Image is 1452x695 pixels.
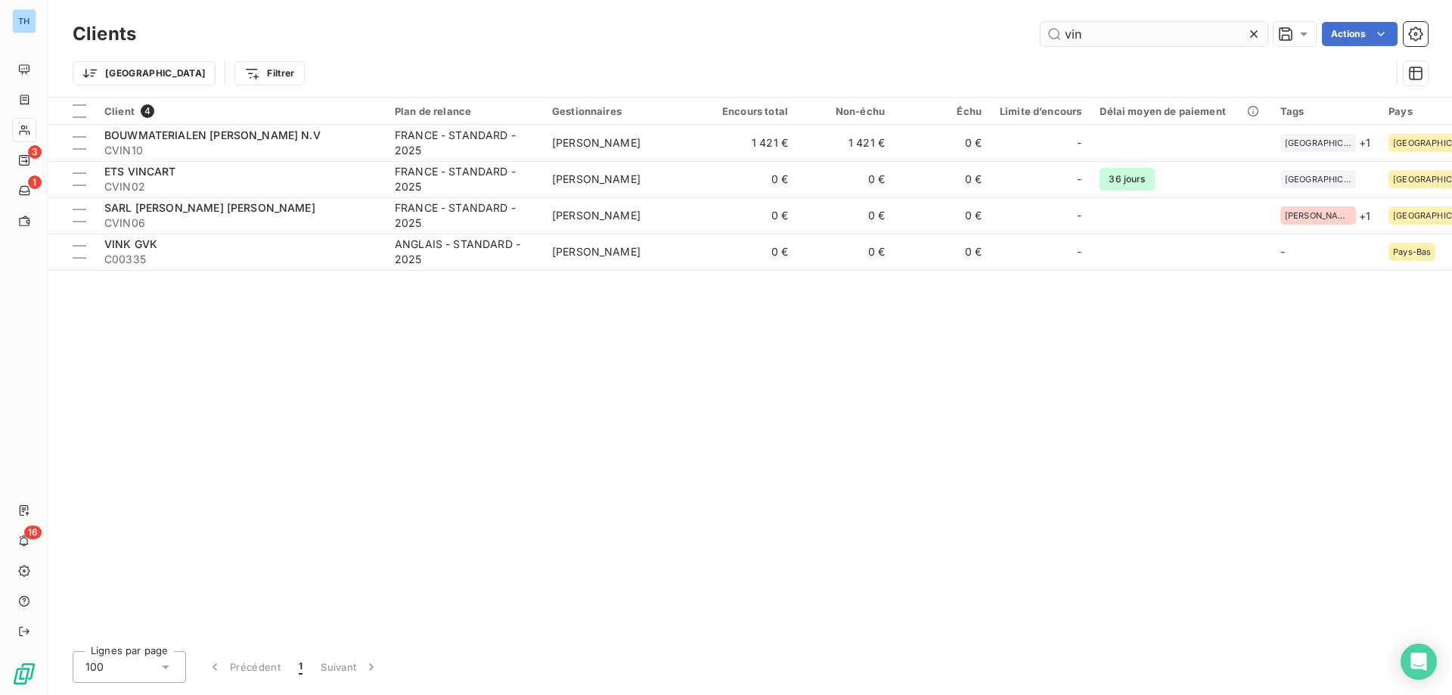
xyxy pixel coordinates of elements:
[552,245,641,258] span: [PERSON_NAME]
[903,105,982,117] div: Échu
[312,651,388,683] button: Suivant
[1077,135,1081,150] span: -
[894,125,991,161] td: 0 €
[104,105,135,117] span: Client
[709,105,788,117] div: Encours total
[1359,135,1370,150] span: + 1
[395,200,534,231] div: FRANCE - STANDARD - 2025
[894,161,991,197] td: 0 €
[1393,247,1431,256] span: Pays-Bas
[104,252,377,267] span: C00335
[797,234,894,270] td: 0 €
[1285,175,1351,184] span: [GEOGRAPHIC_DATA]
[1100,168,1154,191] span: 36 jours
[797,161,894,197] td: 0 €
[1041,22,1267,46] input: Rechercher
[797,197,894,234] td: 0 €
[894,197,991,234] td: 0 €
[104,143,377,158] span: CVIN10
[1322,22,1398,46] button: Actions
[104,179,377,194] span: CVIN02
[1401,644,1437,680] div: Open Intercom Messenger
[700,234,797,270] td: 0 €
[552,105,691,117] div: Gestionnaires
[24,526,42,539] span: 16
[1280,245,1285,258] span: -
[1077,208,1081,223] span: -
[797,125,894,161] td: 1 421 €
[104,201,315,214] span: SARL [PERSON_NAME] [PERSON_NAME]
[894,234,991,270] td: 0 €
[552,172,641,185] span: [PERSON_NAME]
[806,105,885,117] div: Non-échu
[73,61,216,85] button: [GEOGRAPHIC_DATA]
[1077,172,1081,187] span: -
[395,164,534,194] div: FRANCE - STANDARD - 2025
[1285,138,1351,147] span: [GEOGRAPHIC_DATA]
[299,659,302,675] span: 1
[552,209,641,222] span: [PERSON_NAME]
[104,165,176,178] span: ETS VINCART
[395,237,534,267] div: ANGLAIS - STANDARD - 2025
[12,662,36,686] img: Logo LeanPay
[700,197,797,234] td: 0 €
[198,651,290,683] button: Précédent
[290,651,312,683] button: 1
[1077,244,1081,259] span: -
[700,125,797,161] td: 1 421 €
[234,61,304,85] button: Filtrer
[28,175,42,189] span: 1
[104,237,157,250] span: VINK GVK
[1280,105,1370,117] div: Tags
[104,216,377,231] span: CVIN06
[1100,105,1261,117] div: Délai moyen de paiement
[104,129,321,141] span: BOUWMATERIALEN [PERSON_NAME] N.V
[85,659,104,675] span: 100
[700,161,797,197] td: 0 €
[1359,208,1370,224] span: + 1
[395,128,534,158] div: FRANCE - STANDARD - 2025
[141,104,154,118] span: 4
[28,145,42,159] span: 3
[395,105,534,117] div: Plan de relance
[12,9,36,33] div: TH
[73,20,136,48] h3: Clients
[1285,211,1351,220] span: [PERSON_NAME]
[552,136,641,149] span: [PERSON_NAME]
[1000,105,1081,117] div: Limite d’encours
